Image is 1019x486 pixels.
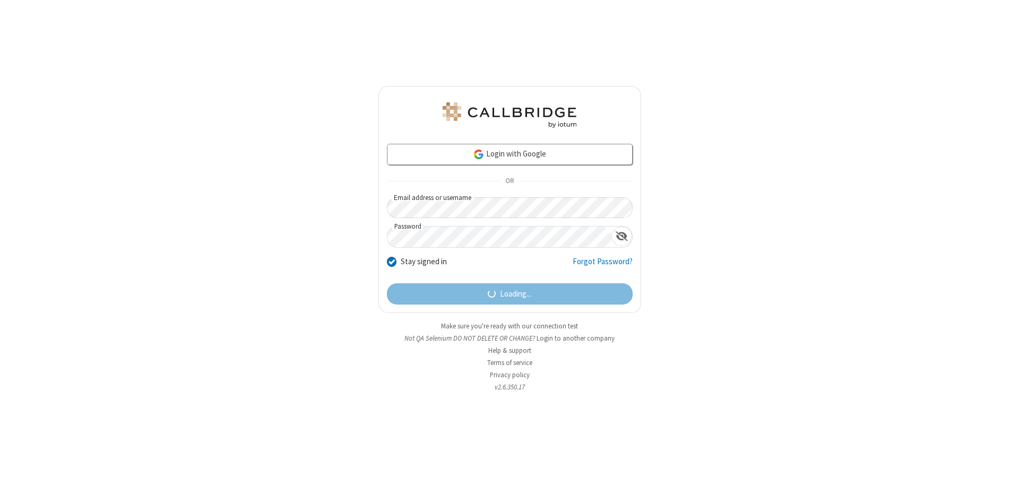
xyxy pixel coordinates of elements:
a: Login with Google [387,144,633,165]
a: Make sure you're ready with our connection test [441,322,578,331]
label: Stay signed in [401,256,447,268]
button: Login to another company [537,333,615,343]
a: Terms of service [487,358,532,367]
a: Forgot Password? [573,256,633,276]
span: Loading... [500,288,531,300]
a: Help & support [488,346,531,355]
img: QA Selenium DO NOT DELETE OR CHANGE [441,102,578,128]
input: Password [387,227,611,247]
button: Loading... [387,283,633,305]
li: v2.6.350.17 [378,382,641,392]
span: OR [501,174,518,189]
li: Not QA Selenium DO NOT DELETE OR CHANGE? [378,333,641,343]
img: google-icon.png [473,149,485,160]
input: Email address or username [387,197,633,218]
div: Show password [611,227,632,246]
a: Privacy policy [490,370,530,379]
